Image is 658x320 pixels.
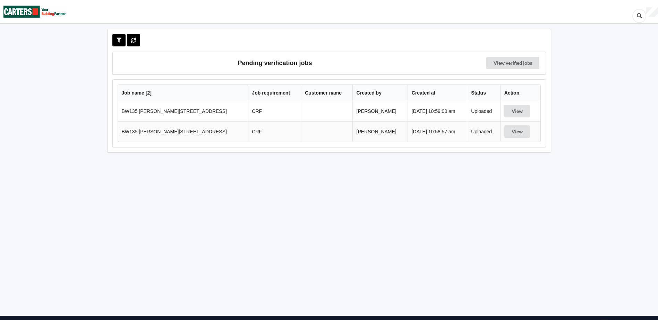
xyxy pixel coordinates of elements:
th: Action [500,85,540,101]
td: BW135 [PERSON_NAME][STREET_ADDRESS] [118,121,248,142]
td: [DATE] 10:59:00 am [408,101,467,121]
td: [PERSON_NAME] [352,101,408,121]
td: BW135 [PERSON_NAME][STREET_ADDRESS] [118,101,248,121]
td: Uploaded [467,101,500,121]
th: Created by [352,85,408,101]
button: View [504,125,530,138]
a: View verified jobs [486,57,539,69]
a: View [504,129,531,134]
td: [PERSON_NAME] [352,121,408,142]
th: Status [467,85,500,101]
td: Uploaded [467,121,500,142]
th: Created at [408,85,467,101]
button: View [504,105,530,117]
th: Job name [ 2 ] [118,85,248,101]
div: User Profile [646,7,658,17]
td: CRF [248,101,301,121]
td: CRF [248,121,301,142]
th: Customer name [301,85,352,101]
a: View [504,108,531,114]
th: Job requirement [248,85,301,101]
td: [DATE] 10:58:57 am [408,121,467,142]
img: Carters [3,0,66,23]
h3: Pending verification jobs [118,57,433,69]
